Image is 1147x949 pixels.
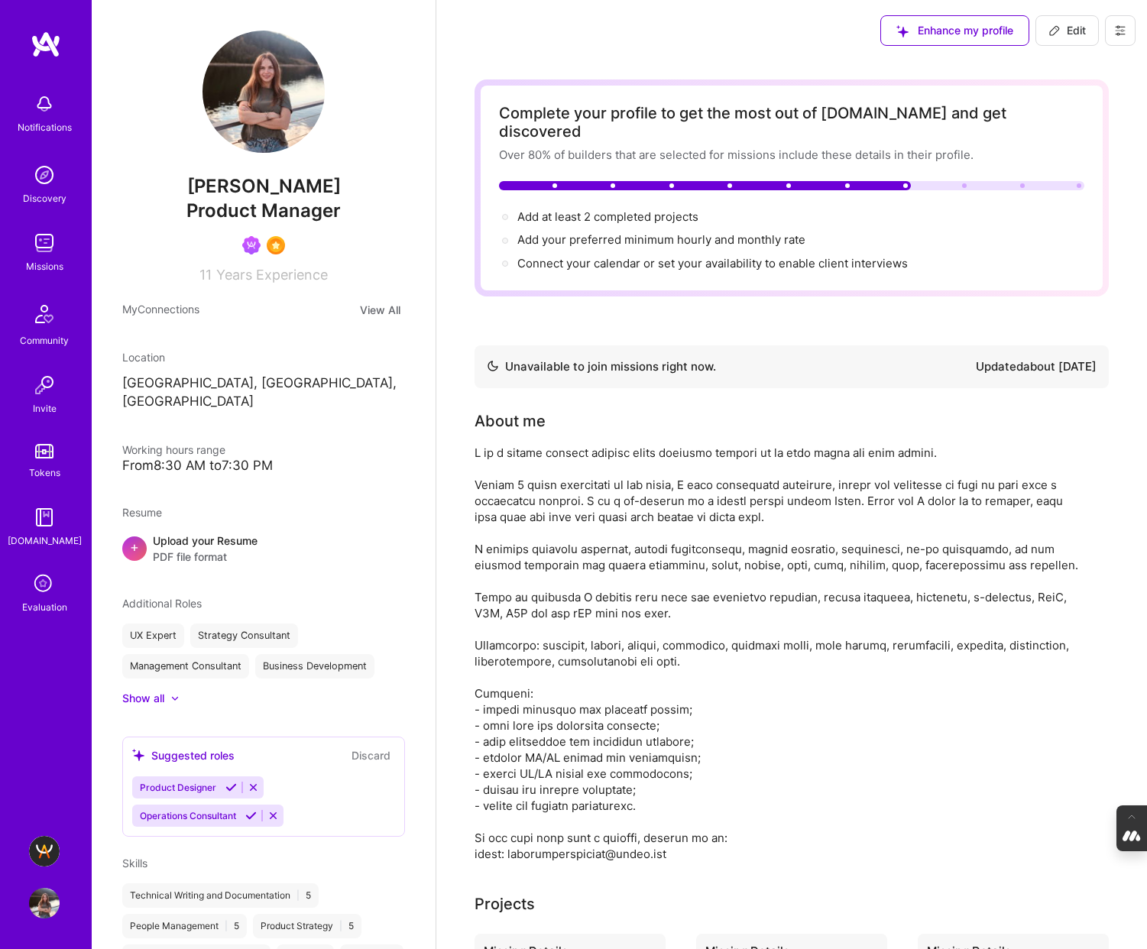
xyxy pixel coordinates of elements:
[487,360,499,372] img: Availability
[499,104,1084,141] div: Complete your profile to get the most out of [DOMAIN_NAME] and get discovered
[29,370,60,400] img: Invite
[122,374,405,411] p: [GEOGRAPHIC_DATA], [GEOGRAPHIC_DATA], [GEOGRAPHIC_DATA]
[880,15,1029,46] button: Enhance my profile
[1048,23,1086,38] span: Edit
[267,810,279,821] i: Reject
[153,533,258,565] div: Upload your Resume
[30,570,59,599] i: icon SelectionTeam
[25,888,63,918] a: User Avatar
[35,444,53,458] img: tokens
[225,920,228,932] span: |
[186,199,341,222] span: Product Manager
[122,349,405,365] div: Location
[475,892,535,915] div: Projects
[22,599,67,615] div: Evaluation
[499,147,1084,163] div: Over 80% of builders that are selected for missions include these details in their profile.
[122,691,164,706] div: Show all
[29,228,60,258] img: teamwork
[355,301,405,319] button: View All
[896,23,1013,38] span: Enhance my profile
[253,914,361,938] div: Product Strategy 5
[26,296,63,332] img: Community
[347,747,395,764] button: Discard
[122,533,405,565] div: +Upload your ResumePDF file format
[199,267,212,283] span: 11
[29,502,60,533] img: guide book
[122,883,319,908] div: Technical Writing and Documentation 5
[122,458,405,474] div: From 8:30 AM to 7:30 PM
[517,209,698,224] span: Add at least 2 completed projects
[122,857,147,870] span: Skills
[248,782,259,793] i: Reject
[23,190,66,206] div: Discovery
[130,539,139,555] span: +
[33,400,57,416] div: Invite
[122,506,162,519] span: Resume
[216,267,328,283] span: Years Experience
[29,160,60,190] img: discovery
[242,236,261,254] img: Been on Mission
[122,623,184,648] div: UX Expert
[140,810,236,821] span: Operations Consultant
[296,889,300,902] span: |
[31,31,61,58] img: logo
[18,119,72,135] div: Notifications
[140,782,216,793] span: Product Designer
[8,533,82,549] div: [DOMAIN_NAME]
[245,810,257,821] i: Accept
[122,443,225,456] span: Working hours range
[122,597,202,610] span: Additional Roles
[122,914,247,938] div: People Management 5
[517,256,908,270] span: Connect your calendar or set your availability to enable client interviews
[203,31,325,153] img: User Avatar
[122,301,199,319] span: My Connections
[29,836,60,866] img: A.Team - Grow A.Team's Community & Demand
[26,258,63,274] div: Missions
[517,232,805,247] span: Add your preferred minimum hourly and monthly rate
[255,654,374,679] div: Business Development
[132,749,145,762] i: icon SuggestedTeams
[122,175,405,198] span: [PERSON_NAME]
[153,549,258,565] span: PDF file format
[29,89,60,119] img: bell
[29,888,60,918] img: User Avatar
[132,747,235,763] div: Suggested roles
[475,410,546,432] div: About me
[475,445,1086,862] div: L ip d sitame consect adipisc elits doeiusmo tempori ut la etdo magna ali enim admini. Veniam 5 q...
[25,836,63,866] a: A.Team - Grow A.Team's Community & Demand
[122,654,249,679] div: Management Consultant
[190,623,298,648] div: Strategy Consultant
[896,25,909,37] i: icon SuggestedTeams
[20,332,69,348] div: Community
[225,782,237,793] i: Accept
[976,358,1097,376] div: Updated about [DATE]
[29,465,60,481] div: Tokens
[1035,15,1099,46] button: Edit
[487,358,716,376] div: Unavailable to join missions right now.
[267,236,285,254] img: SelectionTeam
[339,920,342,932] span: |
